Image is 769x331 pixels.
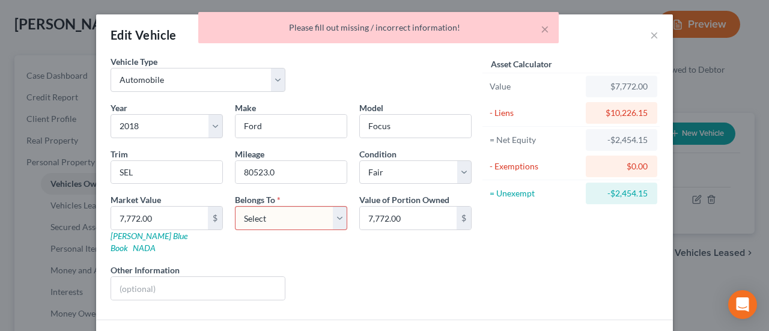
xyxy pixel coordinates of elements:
label: Value of Portion Owned [359,193,449,206]
label: Asset Calculator [491,58,552,70]
button: × [541,22,549,36]
span: Belongs To [235,195,275,205]
label: Condition [359,148,397,160]
label: Market Value [111,193,161,206]
div: = Unexempt [490,187,580,199]
div: $ [208,207,222,229]
div: - Liens [490,107,580,119]
div: -$2,454.15 [595,187,648,199]
span: Make [235,103,256,113]
label: Year [111,102,127,114]
a: [PERSON_NAME] Blue Book [111,231,187,253]
div: -$2,454.15 [595,134,648,146]
input: ex. Nissan [236,115,347,138]
input: ex. LS, LT, etc [111,161,222,184]
input: (optional) [111,277,285,300]
div: Value [490,80,580,93]
input: -- [236,161,347,184]
div: $7,772.00 [595,80,648,93]
label: Mileage [235,148,264,160]
input: ex. Altima [360,115,471,138]
label: Other Information [111,264,180,276]
label: Trim [111,148,128,160]
div: Open Intercom Messenger [728,290,757,319]
div: = Net Equity [490,134,580,146]
a: NADA [133,243,156,253]
div: $ [457,207,471,229]
div: $10,226.15 [595,107,648,119]
input: 0.00 [111,207,208,229]
label: Model [359,102,383,114]
div: Please fill out missing / incorrect information! [208,22,549,34]
label: Vehicle Type [111,55,157,68]
div: $0.00 [595,160,648,172]
input: 0.00 [360,207,457,229]
div: - Exemptions [490,160,580,172]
